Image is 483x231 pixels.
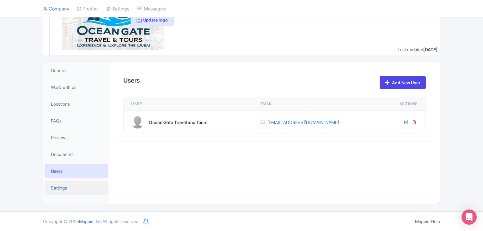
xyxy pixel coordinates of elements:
span: Work with us [51,84,76,91]
span: [DATE] [423,47,437,52]
div: Last updated [398,46,437,53]
div: Open Intercom Messenger [462,209,477,225]
h2: Users [123,77,140,84]
span: Locations [51,101,70,107]
button: Update logo [131,14,174,26]
a: Work with us [45,80,108,94]
th: User [124,97,253,111]
div: Ocean Gate Travel and Tours [149,119,207,126]
a: Magpie Help [415,219,440,224]
a: [EMAIL_ADDRESS][DOMAIN_NAME] [267,119,339,126]
span: Magpie, Inc. [79,219,102,224]
span: General [51,67,66,74]
a: Documents [45,147,108,161]
span: Settings [51,184,67,191]
span: Users [51,168,63,174]
a: Add New User [380,76,426,89]
a: Users [45,164,108,178]
a: Settings [45,181,108,195]
th: Email [253,97,385,111]
span: Documents [51,151,74,158]
a: Locations [45,97,108,111]
img: gbcmivqw9mi9uz6uqkku.jpg [62,16,164,50]
th: Actions [385,97,425,111]
span: FAQs [51,117,62,124]
a: General [45,63,108,78]
span: Reviews [51,134,68,141]
a: FAQs [45,114,108,128]
div: Copyright © 2025 All rights reserved. [39,218,143,225]
a: Reviews [45,130,108,145]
